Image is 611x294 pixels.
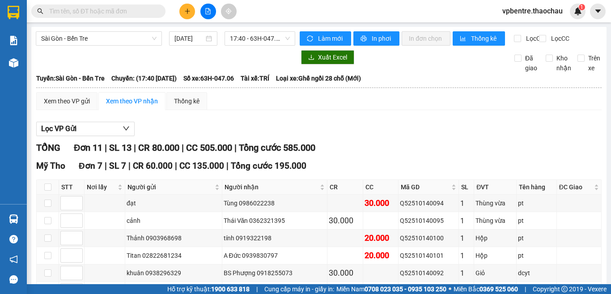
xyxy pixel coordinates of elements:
[186,142,232,153] span: CC 505.000
[239,142,315,153] span: Tổng cước 585.000
[174,96,199,106] div: Thống kê
[200,4,216,19] button: file-add
[475,198,515,208] div: Thùng vừa
[475,233,515,243] div: Hộp
[174,34,204,43] input: 14/10/2025
[9,255,18,264] span: notification
[479,285,518,293] strong: 0369 525 060
[226,161,229,171] span: |
[224,198,326,208] div: Tùng 0986022238
[127,216,221,226] div: cảnh
[105,142,107,153] span: |
[224,216,326,226] div: Thái Văn 0362321395
[123,125,130,132] span: down
[74,142,102,153] span: Đơn 11
[318,34,344,43] span: Làm mới
[400,251,457,260] div: Q52510140101
[127,182,213,192] span: Người gửi
[225,8,232,14] span: aim
[9,275,18,284] span: message
[400,198,457,208] div: Q52510140094
[475,216,515,226] div: Thùng vừa
[59,180,85,195] th: STT
[401,182,450,192] span: Mã GD
[9,36,18,45] img: solution-icon
[79,161,102,171] span: Đơn 7
[127,251,221,260] div: Titan 02822681234
[8,6,19,19] img: logo-vxr
[553,53,575,73] span: Kho nhận
[522,34,546,43] span: Lọc CR
[518,233,555,243] div: pt
[128,161,131,171] span: |
[167,284,250,294] span: Hỗ trợ kỹ thuật:
[399,212,459,230] td: Q52510140095
[460,268,473,279] div: 1
[179,161,224,171] span: CC 135.000
[460,198,473,209] div: 1
[9,58,18,68] img: warehouse-icon
[580,4,583,10] span: 1
[585,53,604,73] span: Trên xe
[41,123,76,134] span: Lọc VP Gửi
[361,35,368,43] span: printer
[459,180,475,195] th: SL
[49,6,155,16] input: Tìm tên, số ĐT hoặc mã đơn
[522,53,541,73] span: Đã giao
[9,214,18,224] img: warehouse-icon
[234,142,237,153] span: |
[87,182,116,192] span: Nơi lấy
[179,4,195,19] button: plus
[36,142,60,153] span: TỔNG
[460,250,473,261] div: 1
[318,52,347,62] span: Xuất Excel
[518,268,555,278] div: dcyt
[574,7,582,15] img: icon-new-feature
[559,182,592,192] span: ĐC Giao
[225,182,318,192] span: Người nhận
[329,267,361,279] div: 30.000
[221,4,237,19] button: aim
[230,32,290,45] span: 17:40 - 63H-047.06
[474,180,517,195] th: ĐVT
[184,8,191,14] span: plus
[517,180,557,195] th: Tên hàng
[475,251,515,260] div: Hộp
[449,287,451,291] span: ⚪️
[127,233,221,243] div: Thảnh 0903968698
[594,7,602,15] span: caret-down
[109,161,126,171] span: SL 7
[402,31,450,46] button: In đơn chọn
[336,284,446,294] span: Miền Nam
[9,235,18,243] span: question-circle
[36,122,135,136] button: Lọc VP Gửi
[138,142,179,153] span: CR 80.000
[36,161,65,171] span: Mỹ Tho
[276,73,361,83] span: Loại xe: Ghế ngồi 28 chỗ (Mới)
[182,142,184,153] span: |
[399,264,459,282] td: Q52510140092
[475,268,515,278] div: Giỏ
[399,195,459,212] td: Q52510140094
[460,215,473,226] div: 1
[109,142,132,153] span: SL 13
[495,5,570,17] span: vpbentre.thaochau
[105,161,107,171] span: |
[365,249,397,262] div: 20.000
[224,251,326,260] div: A Đức 0939830797
[41,32,157,45] span: Sài Gòn - Bến Tre
[127,268,221,278] div: khuân 0938296329
[579,4,585,10] sup: 1
[256,284,258,294] span: |
[547,34,571,43] span: Lọc CC
[363,180,399,195] th: CC
[400,268,457,278] div: Q52510140092
[454,284,518,294] span: Miền Bắc
[224,233,326,243] div: tính 0919322198
[175,161,177,171] span: |
[111,73,177,83] span: Chuyến: (17:40 [DATE])
[453,31,505,46] button: bar-chartThống kê
[329,214,361,227] div: 30.000
[264,284,334,294] span: Cung cấp máy in - giấy in:
[183,73,234,83] span: Số xe: 63H-047.06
